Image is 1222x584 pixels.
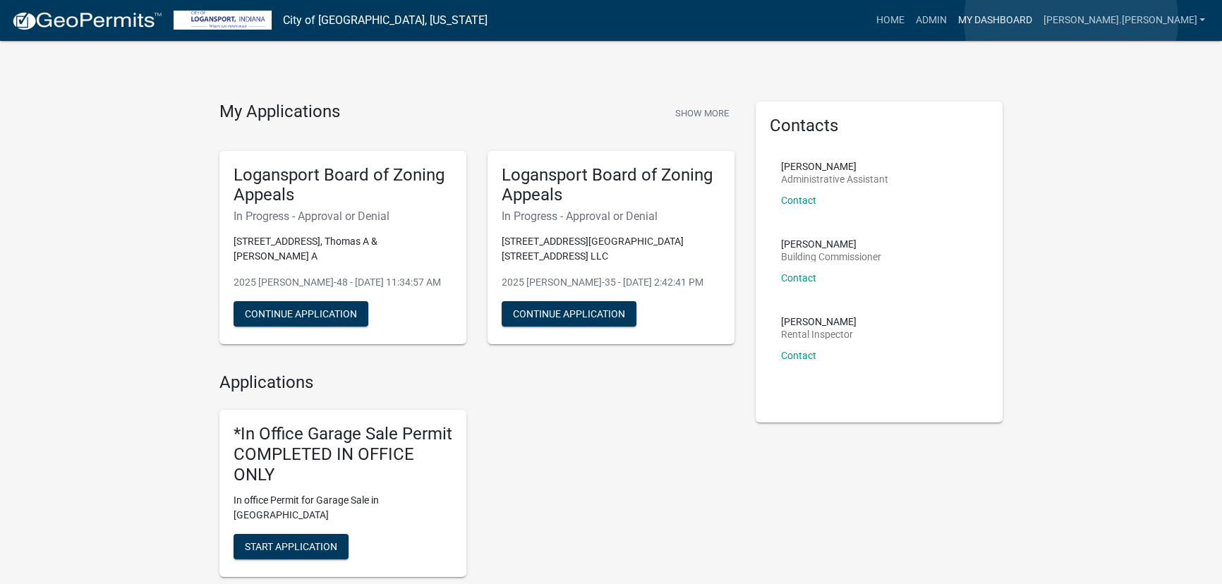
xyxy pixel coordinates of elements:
p: [STREET_ADDRESS][GEOGRAPHIC_DATA][STREET_ADDRESS] LLC [502,234,720,264]
button: Continue Application [502,301,636,327]
h6: In Progress - Approval or Denial [502,209,720,223]
p: In office Permit for Garage Sale in [GEOGRAPHIC_DATA] [234,493,452,523]
h5: Contacts [770,116,988,136]
p: [PERSON_NAME] [781,162,888,171]
a: City of [GEOGRAPHIC_DATA], [US_STATE] [283,8,488,32]
p: [STREET_ADDRESS], Thomas A & [PERSON_NAME] A [234,234,452,264]
button: Continue Application [234,301,368,327]
h5: Logansport Board of Zoning Appeals [234,165,452,206]
a: Contact [781,195,816,206]
span: Start Application [245,541,337,552]
p: [PERSON_NAME] [781,317,857,327]
a: Contact [781,272,816,284]
p: Building Commissioner [781,252,881,262]
a: [PERSON_NAME].[PERSON_NAME] [1037,7,1211,34]
button: Start Application [234,534,349,559]
p: Administrative Assistant [781,174,888,184]
h4: My Applications [219,102,340,123]
h5: *In Office Garage Sale Permit COMPLETED IN OFFICE ONLY [234,424,452,485]
img: City of Logansport, Indiana [174,11,272,30]
h6: In Progress - Approval or Denial [234,209,452,223]
button: Show More [670,102,734,125]
p: [PERSON_NAME] [781,239,881,249]
a: Home [870,7,909,34]
a: Contact [781,350,816,361]
p: Rental Inspector [781,329,857,339]
h4: Applications [219,372,734,393]
p: 2025 [PERSON_NAME]-48 - [DATE] 11:34:57 AM [234,275,452,290]
p: 2025 [PERSON_NAME]-35 - [DATE] 2:42:41 PM [502,275,720,290]
h5: Logansport Board of Zoning Appeals [502,165,720,206]
a: My Dashboard [952,7,1037,34]
a: Admin [909,7,952,34]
